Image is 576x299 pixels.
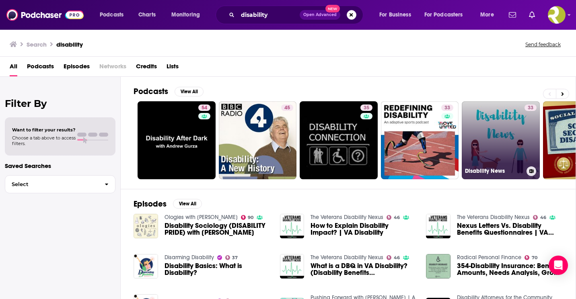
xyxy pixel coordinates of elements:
[526,8,538,22] a: Show notifications dropdown
[506,8,519,22] a: Show notifications dropdown
[281,104,293,111] a: 45
[138,9,156,20] span: Charts
[12,135,76,146] span: Choose a tab above to access filters.
[523,41,563,48] button: Send feedback
[325,5,340,12] span: New
[426,254,451,279] img: 354-Disability Insurance: Benefit Amounts, Needs Analysis, Group vs. Individual, Definitions of D...
[424,9,463,20] span: For Podcasters
[280,214,304,238] img: How to Explain Disability Impact? | VA Disability
[419,8,475,21] button: open menu
[202,104,207,112] span: 54
[5,182,98,187] span: Select
[12,127,76,133] span: Want to filter your results?
[549,256,568,275] div: Open Intercom Messenger
[528,104,533,112] span: 33
[394,256,400,260] span: 46
[165,214,238,221] a: Ologies with Alie Ward
[134,214,158,238] img: Disability Sociology (DISABILITY PRIDE) with Guinevere Chambers
[134,254,158,279] img: Disability Basics: What is Disability?
[381,101,459,179] a: 33
[134,199,202,209] a: EpisodesView All
[533,215,546,220] a: 46
[284,104,290,112] span: 45
[475,8,504,21] button: open menu
[5,175,115,193] button: Select
[548,6,566,24] img: User Profile
[311,254,383,261] a: The Veterans Disability Nexus
[99,60,126,76] span: Networks
[56,41,83,48] h3: disability
[311,222,416,236] a: How to Explain Disability Impact? | VA Disability
[225,255,238,260] a: 37
[300,101,378,179] a: 35
[27,41,47,48] h3: Search
[457,262,563,276] a: 354-Disability Insurance: Benefit Amounts, Needs Analysis, Group vs. Individual, Definitions of D...
[300,10,340,20] button: Open AdvancedNew
[548,6,566,24] button: Show profile menu
[219,101,297,179] a: 45
[457,214,530,221] a: The Veterans Disability Nexus
[5,162,115,170] p: Saved Searches
[394,216,400,219] span: 46
[94,8,134,21] button: open menu
[532,256,537,260] span: 70
[457,254,521,261] a: Radical Personal Finance
[175,87,204,96] button: View All
[441,104,453,111] a: 33
[171,9,200,20] span: Monitoring
[134,86,204,96] a: PodcastsView All
[374,8,421,21] button: open menu
[238,8,300,21] input: Search podcasts, credits, & more...
[173,199,202,209] button: View All
[64,60,90,76] a: Episodes
[540,216,546,219] span: 46
[134,86,168,96] h2: Podcasts
[133,8,160,21] a: Charts
[525,104,537,111] a: 33
[303,13,337,17] span: Open Advanced
[223,6,371,24] div: Search podcasts, credits, & more...
[241,215,254,220] a: 90
[232,256,238,260] span: 37
[138,101,216,179] a: 54
[360,104,372,111] a: 35
[457,222,563,236] a: Nexus Letters Vs. Disability Benefits Questionnaires | VA Disability
[198,104,210,111] a: 54
[311,214,383,221] a: The Veterans Disability Nexus
[387,255,400,260] a: 46
[462,101,540,179] a: 33Disability News
[167,60,179,76] a: Lists
[6,7,84,23] img: Podchaser - Follow, Share and Rate Podcasts
[136,60,157,76] a: Credits
[387,215,400,220] a: 46
[379,9,411,20] span: For Business
[525,255,537,260] a: 70
[280,254,304,279] a: What is a DBQ in VA Disability? (Disability Benefits Questionnaire Explained)
[166,8,210,21] button: open menu
[165,262,270,276] a: Disability Basics: What is Disability?
[248,216,253,219] span: 90
[165,222,270,236] a: Disability Sociology (DISABILITY PRIDE) with Guinevere Chambers
[27,60,54,76] a: Podcasts
[10,60,17,76] a: All
[426,214,451,238] img: Nexus Letters Vs. Disability Benefits Questionnaires | VA Disability
[165,254,214,261] a: Disarming Disability
[100,9,123,20] span: Podcasts
[134,199,167,209] h2: Episodes
[444,104,450,112] span: 33
[465,168,523,174] h3: Disability News
[5,98,115,109] h2: Filter By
